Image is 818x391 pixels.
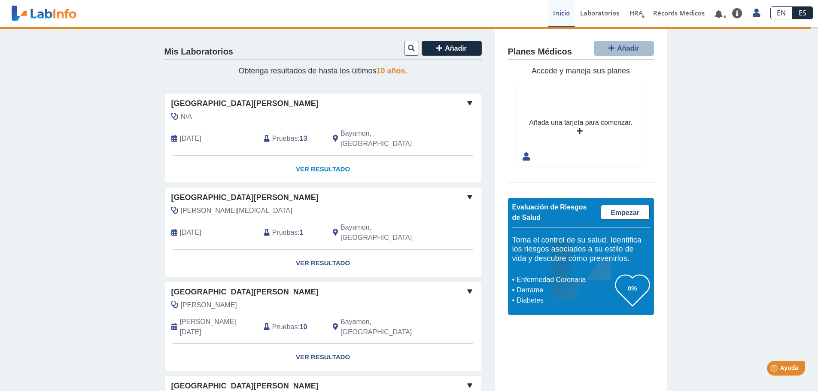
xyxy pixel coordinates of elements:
[181,300,237,310] span: Jaca Montijo, Ignacio
[171,98,319,109] span: [GEOGRAPHIC_DATA][PERSON_NAME]
[512,236,650,264] h5: Toma el control de su salud. Identifica los riesgos asociados a su estilo de vida y descubre cómo...
[742,358,809,382] iframe: Help widget launcher
[341,317,435,337] span: Bayamon, PR
[272,322,298,332] span: Pruebas
[377,67,405,75] span: 10 años
[532,67,630,75] span: Accede y maneja sus planes
[611,209,639,216] span: Empezar
[272,227,298,238] span: Pruebas
[529,118,632,128] div: Añada una tarjeta para comenzar.
[171,286,319,298] span: [GEOGRAPHIC_DATA][PERSON_NAME]
[300,135,307,142] b: 13
[601,205,650,220] a: Empezar
[300,323,307,330] b: 10
[341,128,435,149] span: Bayamon, PR
[615,283,650,294] h3: 0%
[514,275,615,285] li: Enfermedad Coronaria
[770,6,792,19] a: EN
[180,317,257,337] span: 2025-01-25
[341,222,435,243] span: Bayamon, PR
[300,229,304,236] b: 1
[165,156,481,183] a: Ver Resultado
[165,344,481,371] a: Ver Resultado
[181,112,192,122] span: N/A
[514,285,615,295] li: Derrame
[617,45,639,52] span: Añadir
[514,295,615,306] li: Diabetes
[165,250,481,277] a: Ver Resultado
[792,6,813,19] a: ES
[272,133,298,144] span: Pruebas
[257,128,326,149] div: :
[629,9,643,17] span: HRA
[171,192,319,203] span: [GEOGRAPHIC_DATA][PERSON_NAME]
[257,222,326,243] div: :
[257,317,326,337] div: :
[594,41,654,56] button: Añadir
[512,203,587,221] span: Evaluación de Riesgos de Salud
[164,47,233,57] h4: Mis Laboratorios
[508,47,572,57] h4: Planes Médicos
[445,45,467,52] span: Añadir
[238,67,407,75] span: Obtenga resultados de hasta los últimos .
[422,41,482,56] button: Añadir
[181,206,292,216] span: Otero Franqui, Elisa
[180,133,201,144] span: 2025-09-06
[180,227,201,238] span: 2025-07-12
